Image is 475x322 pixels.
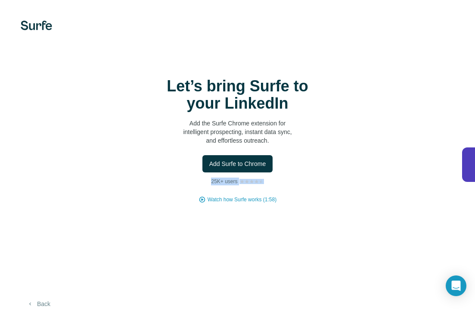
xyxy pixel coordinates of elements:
img: Rating Stars [239,179,264,184]
button: Add Surfe to Chrome [202,155,273,172]
button: Watch how Surfe works (1:58) [208,196,276,203]
span: Add Surfe to Chrome [209,159,266,168]
p: Add the Surfe Chrome extension for intelligent prospecting, instant data sync, and effortless out... [152,119,324,145]
div: Open Intercom Messenger [446,275,466,296]
p: 25K+ users [211,178,237,185]
img: Surfe's logo [21,21,52,30]
button: Back [21,296,56,312]
h1: Let’s bring Surfe to your LinkedIn [152,78,324,112]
